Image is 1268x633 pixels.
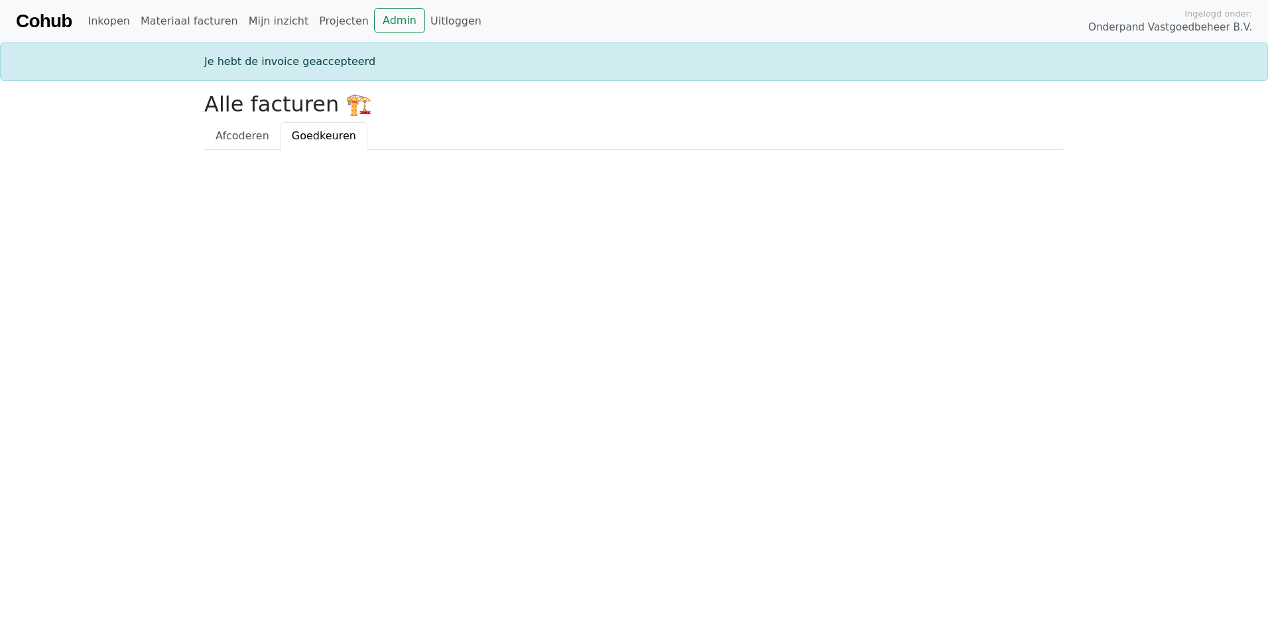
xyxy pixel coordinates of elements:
[1184,7,1252,20] span: Ingelogd onder:
[204,122,281,150] a: Afcoderen
[16,5,72,37] a: Cohub
[196,54,1072,70] div: Je hebt de invoice geaccepteerd
[204,92,1064,117] h2: Alle facturen 🏗️
[82,8,135,35] a: Inkopen
[314,8,374,35] a: Projecten
[281,122,367,150] a: Goedkeuren
[216,129,269,142] span: Afcoderen
[374,8,425,33] a: Admin
[292,129,356,142] span: Goedkeuren
[1088,20,1252,35] span: Onderpand Vastgoedbeheer B.V.
[425,8,487,35] a: Uitloggen
[243,8,314,35] a: Mijn inzicht
[135,8,243,35] a: Materiaal facturen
